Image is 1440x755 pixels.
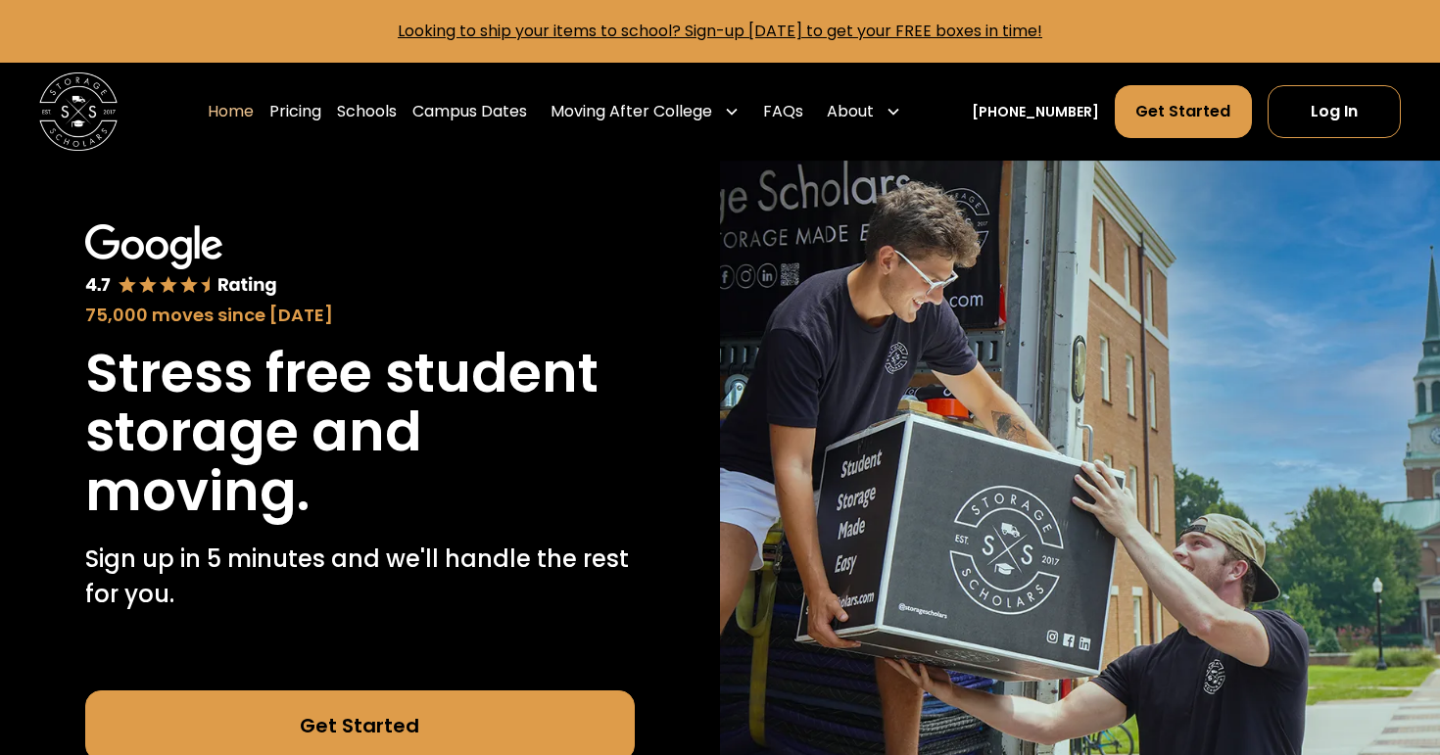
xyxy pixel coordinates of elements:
[39,72,118,151] img: Storage Scholars main logo
[827,100,874,123] div: About
[543,84,747,139] div: Moving After College
[85,224,278,298] img: Google 4.7 star rating
[1268,85,1401,138] a: Log In
[208,84,254,139] a: Home
[337,84,397,139] a: Schools
[412,84,527,139] a: Campus Dates
[551,100,712,123] div: Moving After College
[398,20,1042,42] a: Looking to ship your items to school? Sign-up [DATE] to get your FREE boxes in time!
[819,84,909,139] div: About
[269,84,321,139] a: Pricing
[85,344,635,522] h1: Stress free student storage and moving.
[39,72,118,151] a: home
[1115,85,1251,138] a: Get Started
[972,102,1099,122] a: [PHONE_NUMBER]
[85,302,635,328] div: 75,000 moves since [DATE]
[85,542,635,612] p: Sign up in 5 minutes and we'll handle the rest for you.
[763,84,803,139] a: FAQs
